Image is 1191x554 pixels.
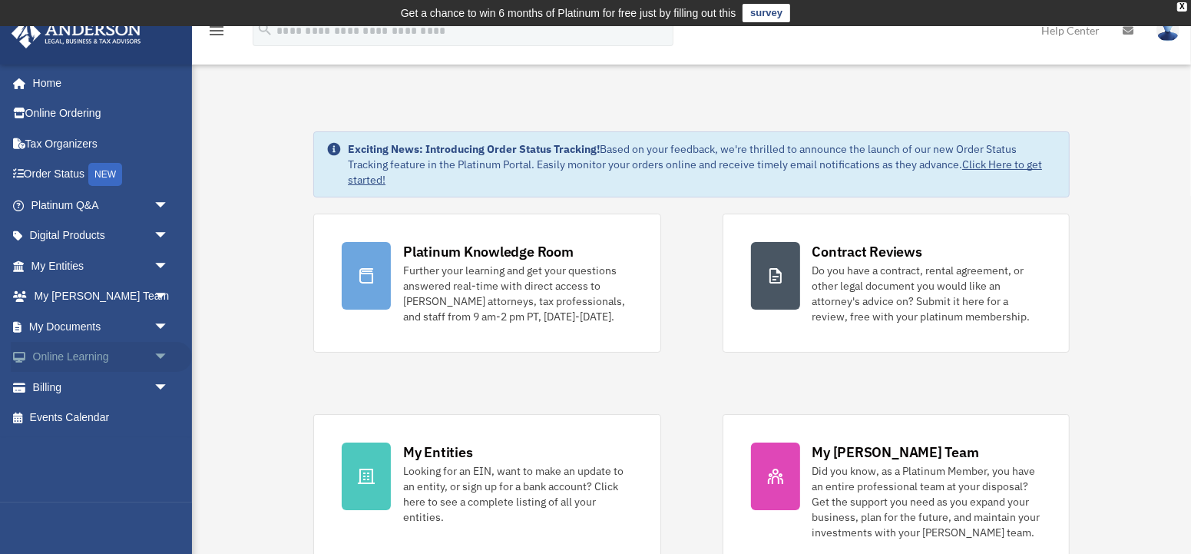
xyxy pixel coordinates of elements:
a: My Documentsarrow_drop_down [11,311,192,342]
span: arrow_drop_down [154,281,184,313]
i: menu [207,22,226,40]
div: Looking for an EIN, want to make an update to an entity, or sign up for a bank account? Click her... [403,463,632,525]
div: Contract Reviews [812,242,922,261]
span: arrow_drop_down [154,372,184,403]
a: My [PERSON_NAME] Teamarrow_drop_down [11,281,192,312]
a: survey [743,4,790,22]
div: Did you know, as a Platinum Member, you have an entire professional team at your disposal? Get th... [812,463,1041,540]
a: Platinum Q&Aarrow_drop_down [11,190,192,221]
div: Get a chance to win 6 months of Platinum for free just by filling out this [401,4,736,22]
a: My Entitiesarrow_drop_down [11,250,192,281]
a: Tax Organizers [11,128,192,159]
a: Online Learningarrow_drop_down [11,342,192,373]
a: menu [207,27,226,40]
div: Do you have a contract, rental agreement, or other legal document you would like an attorney's ad... [812,263,1041,324]
div: My [PERSON_NAME] Team [812,443,979,462]
a: Platinum Knowledge Room Further your learning and get your questions answered real-time with dire... [313,214,660,353]
div: Further your learning and get your questions answered real-time with direct access to [PERSON_NAM... [403,263,632,324]
a: Online Ordering [11,98,192,129]
a: Contract Reviews Do you have a contract, rental agreement, or other legal document you would like... [723,214,1070,353]
div: NEW [88,163,122,186]
a: Events Calendar [11,403,192,433]
img: User Pic [1156,19,1179,41]
div: Based on your feedback, we're thrilled to announce the launch of our new Order Status Tracking fe... [348,141,1057,187]
a: Click Here to get started! [348,158,1042,187]
span: arrow_drop_down [154,221,184,252]
span: arrow_drop_down [154,342,184,373]
span: arrow_drop_down [154,190,184,221]
a: Order StatusNEW [11,159,192,191]
a: Home [11,68,184,98]
div: close [1177,2,1187,12]
a: Billingarrow_drop_down [11,372,192,403]
a: Digital Productsarrow_drop_down [11,221,192,251]
span: arrow_drop_down [154,250,184,282]
i: search [256,21,273,38]
div: My Entities [403,443,472,462]
span: arrow_drop_down [154,311,184,343]
strong: Exciting News: Introducing Order Status Tracking! [348,142,600,156]
div: Platinum Knowledge Room [403,242,574,261]
img: Anderson Advisors Platinum Portal [7,18,146,48]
